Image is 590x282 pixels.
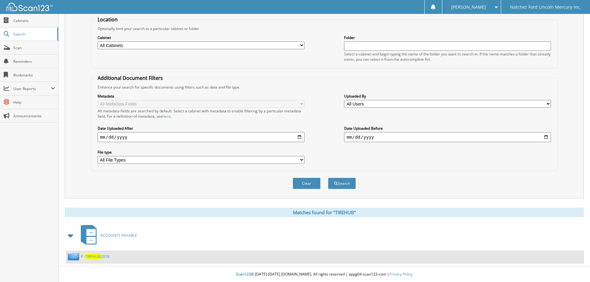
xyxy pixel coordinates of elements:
label: Uploaded By [344,93,551,99]
div: Select a cabinet and begin typing the name of the folder you want to search in. If the name match... [344,51,551,62]
label: File type [98,150,304,155]
label: Cabinet [98,35,304,40]
span: Bookmarks [13,72,55,78]
label: Date Uploaded After [98,126,304,131]
div: Enhance your search for specific documents using filters such as date and file type. [94,85,554,90]
span: Cabinets [13,18,55,23]
legend: Additional Document Filters [94,75,166,81]
div: Matches found for "TIREHUB" [65,208,584,217]
span: User Reports [13,86,51,91]
label: Metadata [98,93,304,99]
span: Reminders [13,59,55,64]
a: here [163,114,171,119]
span: Scan123 [236,271,251,277]
a: P -TIREHUB2018 [81,254,109,259]
span: TIREHUB [85,254,101,259]
button: Search [328,178,356,189]
span: ACCOUNTS PAYABLE [100,233,137,238]
span: [PERSON_NAME] [451,5,486,9]
span: Help [13,100,55,105]
iframe: Chat Widget [559,252,590,282]
a: Privacy Policy [389,271,413,277]
div: © [DATE]-[DATE] [DOMAIN_NAME]. All rights reserved | appg04-scan123-com | [59,267,590,282]
label: Date Uploaded Before [344,126,551,131]
a: ACCOUNTS PAYABLE [77,223,137,248]
span: Search [13,32,54,37]
span: Scan [13,45,55,50]
div: Optionally limit your search to a particular cabinet or folder [94,26,554,31]
input: start [98,132,304,142]
button: Clear [293,178,321,189]
input: end [344,132,551,142]
label: Folder [344,35,551,40]
img: folder2.png [68,253,81,260]
span: Announcements [13,113,55,119]
span: Natchez Ford Lincoln Mercury Inc. [510,5,581,9]
img: scan123-logo-white.svg [6,3,53,11]
legend: Location [94,16,121,23]
div: All metadata fields are searched by default. Select a cabinet with metadata to enable filtering b... [98,108,304,119]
